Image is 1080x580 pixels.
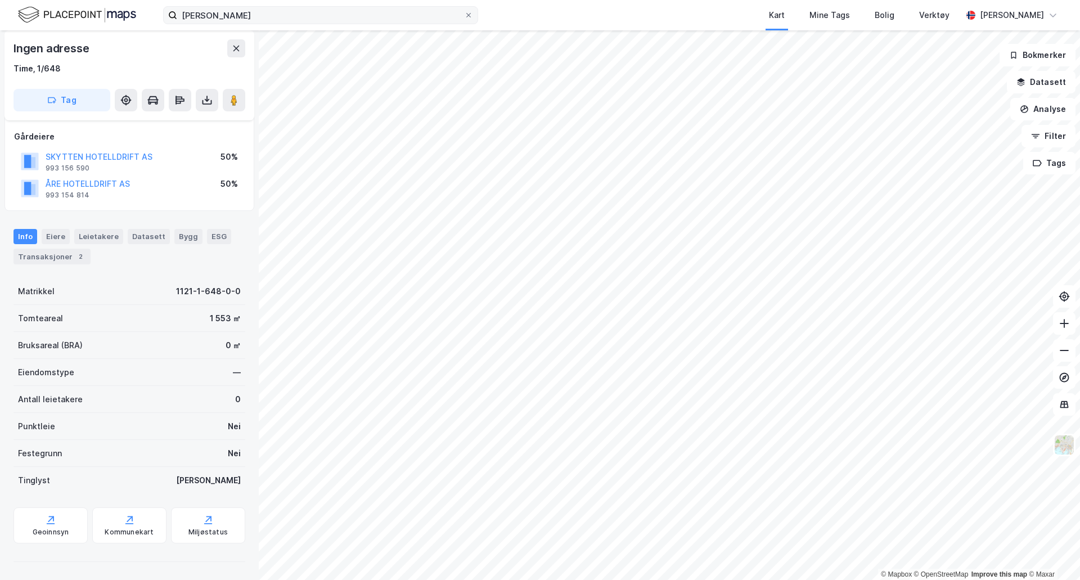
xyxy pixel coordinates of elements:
div: Bolig [875,8,894,22]
div: Kart [769,8,785,22]
div: 993 156 590 [46,164,89,173]
div: Bruksareal (BRA) [18,339,83,352]
div: Leietakere [74,229,123,244]
div: 0 ㎡ [226,339,241,352]
div: 50% [220,177,238,191]
img: Z [1054,434,1075,456]
button: Tag [13,89,110,111]
div: 993 154 814 [46,191,89,200]
div: Bygg [174,229,202,244]
div: [PERSON_NAME] [176,474,241,487]
button: Analyse [1010,98,1075,120]
iframe: Chat Widget [1024,526,1080,580]
div: 2 [75,251,86,262]
div: Festegrunn [18,447,62,460]
div: Eiere [42,229,70,244]
div: Kommunekart [105,528,154,537]
div: ESG [207,229,231,244]
div: 1121-1-648-0-0 [176,285,241,298]
button: Filter [1021,125,1075,147]
button: Datasett [1007,71,1075,93]
div: Info [13,229,37,244]
div: Miljøstatus [188,528,228,537]
input: Søk på adresse, matrikkel, gårdeiere, leietakere eller personer [177,7,464,24]
div: Gårdeiere [14,130,245,143]
div: Tomteareal [18,312,63,325]
div: 1 553 ㎡ [210,312,241,325]
button: Tags [1023,152,1075,174]
div: Verktøy [919,8,949,22]
div: — [233,366,241,379]
div: Matrikkel [18,285,55,298]
div: Nei [228,447,241,460]
img: logo.f888ab2527a4732fd821a326f86c7f29.svg [18,5,136,25]
a: Improve this map [971,570,1027,578]
a: Mapbox [881,570,912,578]
div: Eiendomstype [18,366,74,379]
a: OpenStreetMap [914,570,969,578]
div: Geoinnsyn [33,528,69,537]
div: 0 [235,393,241,406]
div: Mine Tags [809,8,850,22]
div: Transaksjoner [13,249,91,264]
div: Antall leietakere [18,393,83,406]
div: Datasett [128,229,170,244]
div: Ingen adresse [13,39,91,57]
div: [PERSON_NAME] [980,8,1044,22]
div: Punktleie [18,420,55,433]
div: Tinglyst [18,474,50,487]
div: Kontrollprogram for chat [1024,526,1080,580]
div: 50% [220,150,238,164]
div: Time, 1/648 [13,62,61,75]
button: Bokmerker [1000,44,1075,66]
div: Nei [228,420,241,433]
